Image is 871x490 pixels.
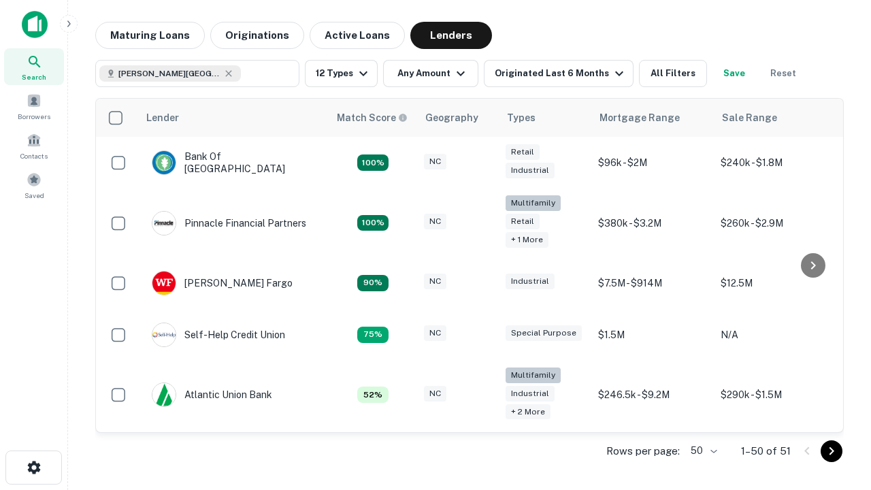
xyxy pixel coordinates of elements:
[506,274,555,289] div: Industrial
[152,383,176,406] img: picture
[357,215,389,231] div: Matching Properties: 24, hasApolloMatch: undefined
[417,99,499,137] th: Geography
[714,257,836,309] td: $12.5M
[20,150,48,161] span: Contacts
[4,88,64,125] a: Borrowers
[18,111,50,122] span: Borrowers
[506,195,561,211] div: Multifamily
[410,22,492,49] button: Lenders
[591,361,714,429] td: $246.5k - $9.2M
[383,60,478,87] button: Any Amount
[591,309,714,361] td: $1.5M
[506,232,548,248] div: + 1 more
[506,325,582,341] div: Special Purpose
[152,151,176,174] img: picture
[4,167,64,203] a: Saved
[329,99,417,137] th: Capitalize uses an advanced AI algorithm to match your search with the best lender. The match sco...
[714,309,836,361] td: N/A
[146,110,179,126] div: Lender
[4,127,64,164] a: Contacts
[118,67,220,80] span: [PERSON_NAME][GEOGRAPHIC_DATA], [GEOGRAPHIC_DATA]
[152,323,285,347] div: Self-help Credit Union
[499,99,591,137] th: Types
[337,110,408,125] div: Capitalize uses an advanced AI algorithm to match your search with the best lender. The match sco...
[22,71,46,82] span: Search
[712,60,756,87] button: Save your search to get updates of matches that match your search criteria.
[305,60,378,87] button: 12 Types
[357,327,389,343] div: Matching Properties: 10, hasApolloMatch: undefined
[506,404,550,420] div: + 2 more
[803,338,871,403] iframe: Chat Widget
[424,325,446,341] div: NC
[506,386,555,402] div: Industrial
[591,189,714,257] td: $380k - $3.2M
[821,440,842,462] button: Go to next page
[591,99,714,137] th: Mortgage Range
[424,274,446,289] div: NC
[152,382,272,407] div: Atlantic Union Bank
[424,386,446,402] div: NC
[152,212,176,235] img: picture
[95,22,205,49] button: Maturing Loans
[210,22,304,49] button: Originations
[152,272,176,295] img: picture
[714,137,836,189] td: $240k - $1.8M
[357,275,389,291] div: Matching Properties: 12, hasApolloMatch: undefined
[591,137,714,189] td: $96k - $2M
[22,11,48,38] img: capitalize-icon.png
[152,150,315,175] div: Bank Of [GEOGRAPHIC_DATA]
[425,110,478,126] div: Geography
[424,214,446,229] div: NC
[606,443,680,459] p: Rows per page:
[152,323,176,346] img: picture
[152,211,306,235] div: Pinnacle Financial Partners
[4,48,64,85] a: Search
[722,110,777,126] div: Sale Range
[685,441,719,461] div: 50
[424,154,446,169] div: NC
[506,367,561,383] div: Multifamily
[357,387,389,403] div: Matching Properties: 7, hasApolloMatch: undefined
[714,99,836,137] th: Sale Range
[599,110,680,126] div: Mortgage Range
[507,110,536,126] div: Types
[24,190,44,201] span: Saved
[639,60,707,87] button: All Filters
[495,65,627,82] div: Originated Last 6 Months
[506,214,540,229] div: Retail
[337,110,405,125] h6: Match Score
[714,361,836,429] td: $290k - $1.5M
[714,189,836,257] td: $260k - $2.9M
[152,271,293,295] div: [PERSON_NAME] Fargo
[761,60,805,87] button: Reset
[741,443,791,459] p: 1–50 of 51
[484,60,634,87] button: Originated Last 6 Months
[591,257,714,309] td: $7.5M - $914M
[310,22,405,49] button: Active Loans
[357,154,389,171] div: Matching Properties: 14, hasApolloMatch: undefined
[506,163,555,178] div: Industrial
[138,99,329,137] th: Lender
[506,144,540,160] div: Retail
